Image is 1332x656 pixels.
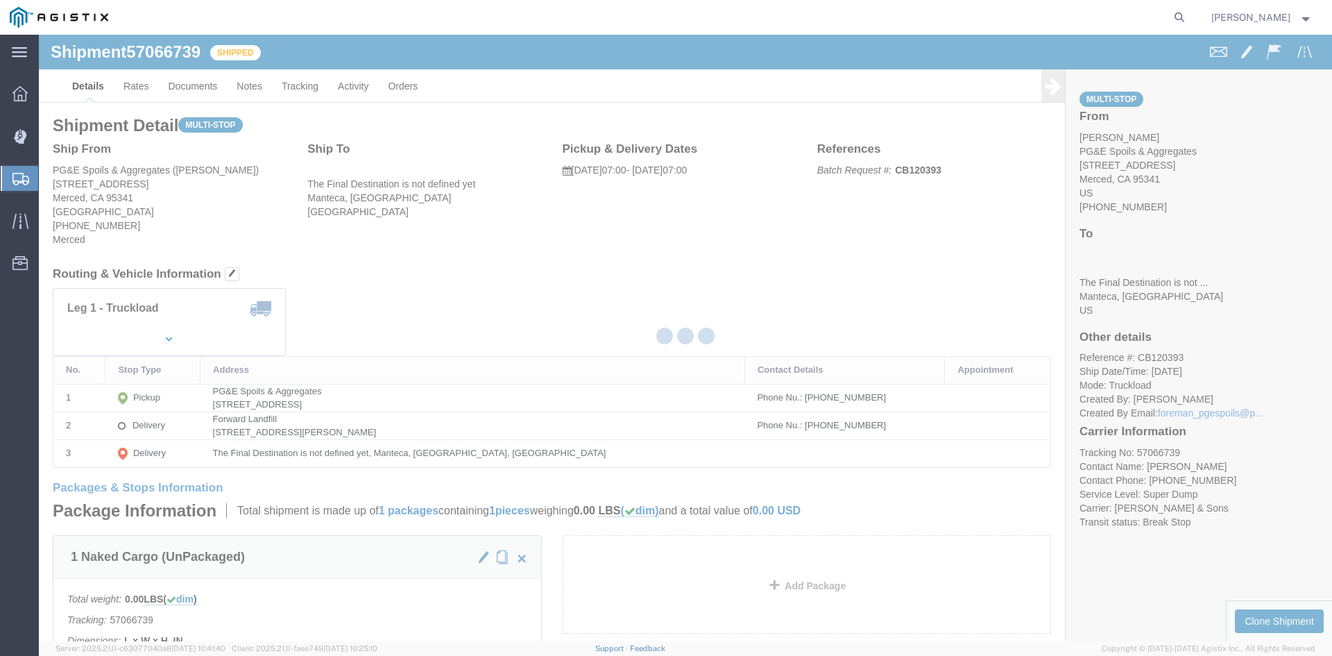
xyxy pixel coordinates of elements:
a: Feedback [630,644,665,653]
span: Client: 2025.21.0-faee749 [232,644,377,653]
img: logo [10,7,108,28]
span: Server: 2025.21.0-c63077040a8 [55,644,225,653]
span: Copyright © [DATE]-[DATE] Agistix Inc., All Rights Reserved [1102,643,1315,655]
span: [DATE] 10:25:10 [323,644,377,653]
span: Leo Arcos Jr [1211,10,1290,25]
a: Support [595,644,630,653]
span: [DATE] 10:41:40 [171,644,225,653]
button: [PERSON_NAME] [1211,9,1313,26]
